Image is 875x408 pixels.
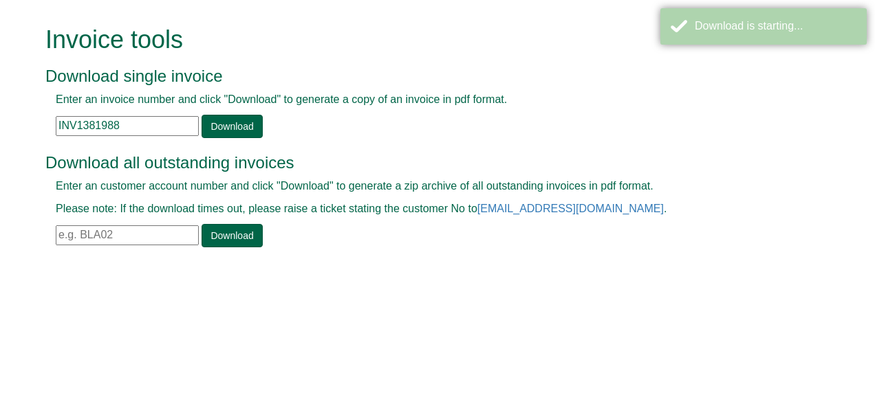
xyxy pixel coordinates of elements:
[45,67,799,85] h3: Download single invoice
[56,201,788,217] p: Please note: If the download times out, please raise a ticket stating the customer No to .
[202,115,262,138] a: Download
[695,19,856,34] div: Download is starting...
[202,224,262,247] a: Download
[56,225,199,245] input: e.g. BLA02
[56,179,788,194] p: Enter an customer account number and click "Download" to generate a zip archive of all outstandin...
[56,92,788,108] p: Enter an invoice number and click "Download" to generate a copy of an invoice in pdf format.
[477,203,664,214] a: [EMAIL_ADDRESS][DOMAIN_NAME]
[45,26,799,54] h1: Invoice tools
[45,154,799,172] h3: Download all outstanding invoices
[56,116,199,136] input: e.g. INV1234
